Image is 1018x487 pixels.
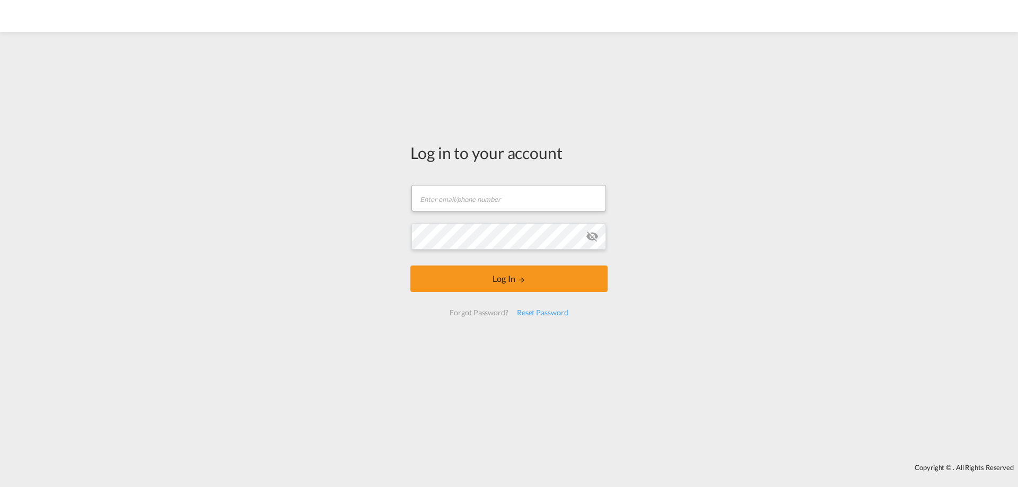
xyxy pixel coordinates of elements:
button: LOGIN [410,265,608,292]
div: Forgot Password? [445,303,512,322]
div: Log in to your account [410,141,608,164]
div: Reset Password [513,303,573,322]
md-icon: icon-eye-off [586,230,599,243]
input: Enter email/phone number [411,185,606,211]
